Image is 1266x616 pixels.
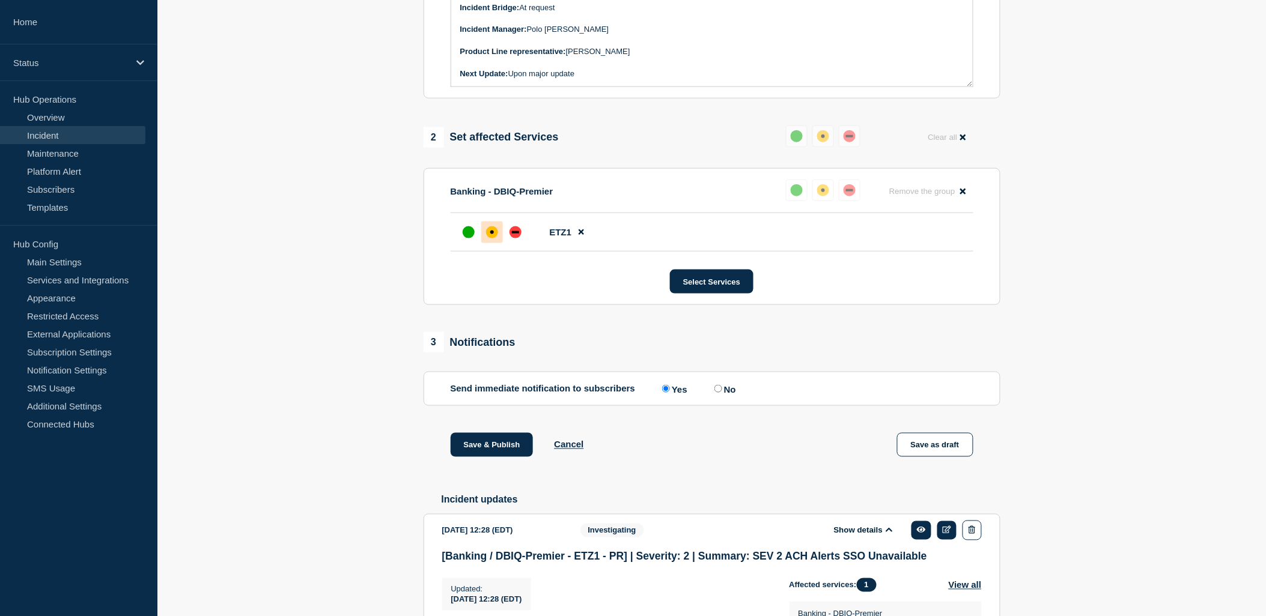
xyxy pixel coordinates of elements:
[460,69,508,78] strong: Next Update:
[662,385,670,393] input: Yes
[711,383,736,394] label: No
[460,68,964,79] p: Upon major update
[451,186,553,196] p: Banking - DBIQ-Premier
[889,187,955,196] span: Remove the group
[463,226,475,238] div: up
[510,226,522,238] div: down
[857,578,877,592] span: 1
[13,58,129,68] p: Status
[812,125,834,147] button: affected
[714,385,722,393] input: No
[921,125,973,149] button: Clear all
[424,332,444,352] span: 3
[812,180,834,201] button: affected
[460,46,964,57] p: [PERSON_NAME]
[442,495,1000,506] h2: Incident updates
[791,130,803,142] div: up
[451,383,636,394] p: Send immediate notification to subscribers
[550,227,572,237] span: ETZ1
[786,180,808,201] button: up
[580,524,644,537] span: Investigating
[424,127,559,148] div: Set affected Services
[786,125,808,147] button: up
[486,226,498,238] div: affected
[949,578,982,592] button: View all
[670,270,753,294] button: Select Services
[460,25,527,34] strong: Incident Manager:
[554,439,583,450] button: Cancel
[817,130,829,142] div: affected
[790,578,883,592] span: Affected services:
[659,383,687,394] label: Yes
[451,585,522,594] p: Updated :
[451,433,534,457] button: Save & Publish
[817,184,829,196] div: affected
[844,130,856,142] div: down
[451,383,973,394] div: Send immediate notification to subscribers
[844,184,856,196] div: down
[424,332,516,352] div: Notifications
[897,433,973,457] button: Save as draft
[460,24,964,35] p: Polo [PERSON_NAME]
[791,184,803,196] div: up
[839,125,860,147] button: down
[460,47,566,56] strong: Product Line representative:
[460,3,520,12] strong: Incident Bridge:
[830,525,896,536] button: Show details
[442,551,982,563] h3: [Banking / DBIQ-Premier - ETZ1 - PR] | Severity: 2 | Summary: SEV 2 ACH Alerts SSO Unavailable
[451,595,522,604] span: [DATE] 12:28 (EDT)
[442,521,562,540] div: [DATE] 12:28 (EDT)
[460,2,964,13] p: At request
[882,180,973,203] button: Remove the group
[839,180,860,201] button: down
[424,127,444,148] span: 2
